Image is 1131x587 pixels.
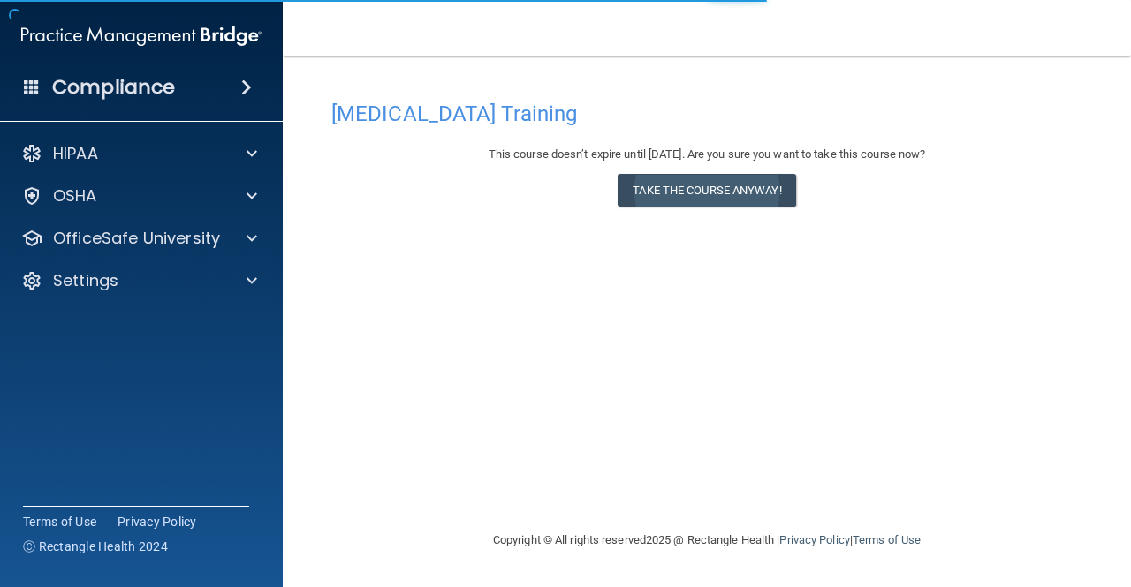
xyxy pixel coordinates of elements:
a: OSHA [21,185,257,207]
a: Privacy Policy [118,513,197,531]
img: PMB logo [21,19,262,54]
div: This course doesn’t expire until [DATE]. Are you sure you want to take this course now? [331,144,1082,165]
a: OfficeSafe University [21,228,257,249]
h4: Compliance [52,75,175,100]
a: Terms of Use [853,533,921,546]
span: Ⓒ Rectangle Health 2024 [23,538,168,555]
a: Privacy Policy [779,533,849,546]
p: Settings [53,270,118,291]
h4: [MEDICAL_DATA] Training [331,102,1082,125]
p: OfficeSafe University [53,228,220,249]
p: OSHA [53,185,97,207]
a: HIPAA [21,143,257,164]
div: Copyright © All rights reserved 2025 @ Rectangle Health | | [384,512,1029,568]
p: HIPAA [53,143,98,164]
a: Terms of Use [23,513,96,531]
a: Settings [21,270,257,291]
button: Take the course anyway! [618,174,795,207]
